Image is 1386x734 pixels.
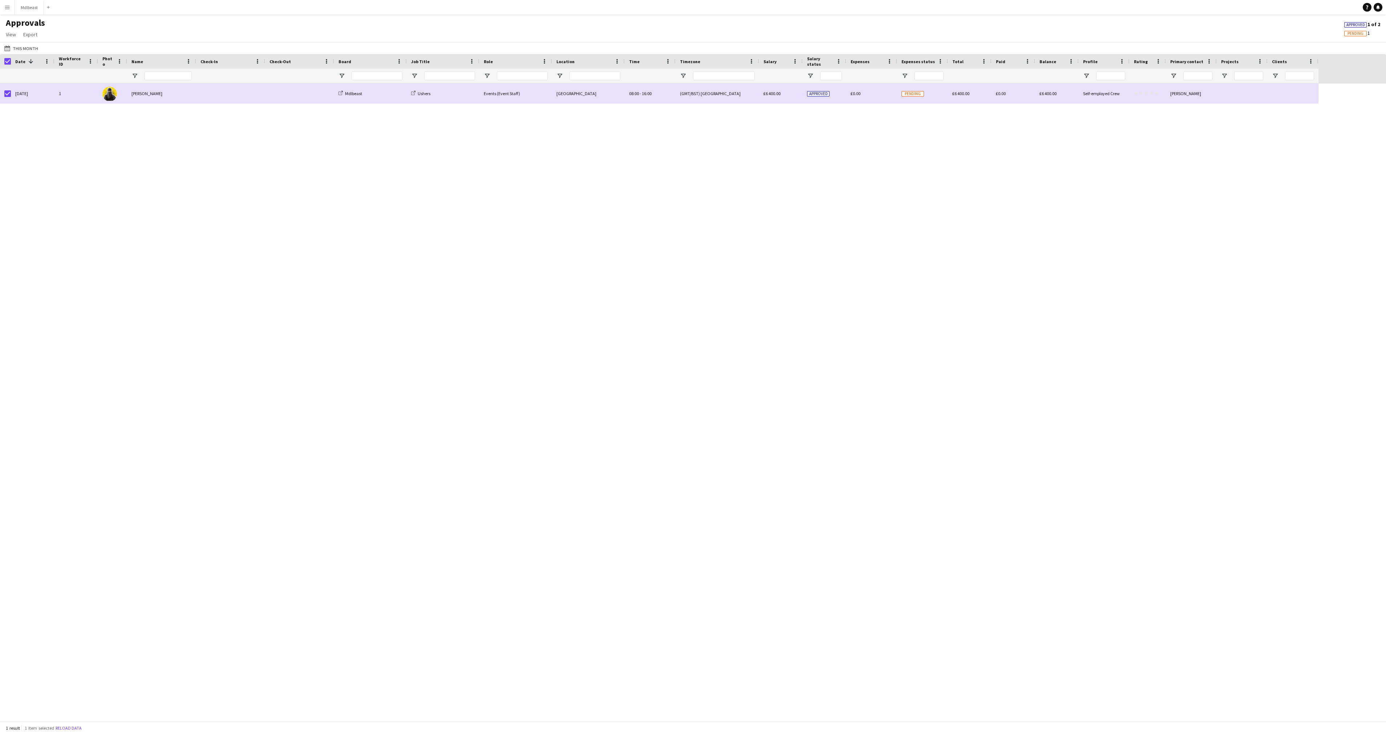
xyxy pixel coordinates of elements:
div: 1 [54,83,98,103]
span: 08:00 [629,91,639,96]
div: [DATE] [11,83,54,103]
input: Profile Filter Input [1096,72,1125,80]
span: Check-Out [269,59,291,64]
button: Open Filter Menu [680,73,686,79]
button: Open Filter Menu [1170,73,1177,79]
span: Export [23,31,37,38]
span: Pending [901,91,924,97]
span: 16:00 [642,91,652,96]
span: Date [15,59,25,64]
span: Location [556,59,575,64]
input: Primary contact Filter Input [1183,72,1212,80]
input: Projects Filter Input [1234,72,1263,80]
button: Open Filter Menu [484,73,490,79]
span: Expenses [851,59,870,64]
button: Open Filter Menu [807,73,814,79]
input: Role Filter Input [497,72,548,80]
span: Balance [1039,59,1056,64]
span: Workforce ID [59,56,85,67]
div: Events (Event Staff) [479,83,552,103]
span: 1 item selected [25,725,54,731]
input: Expenses status Filter Input [915,72,944,80]
span: £0.00 [996,91,1006,96]
span: Approved [1346,23,1365,27]
span: Profile [1083,59,1098,64]
span: View [6,31,16,38]
span: Photo [102,56,114,67]
input: Board Filter Input [352,72,402,80]
button: Open Filter Menu [339,73,345,79]
button: Open Filter Menu [131,73,138,79]
span: Ushers [418,91,430,96]
button: Mdlbeast [15,0,44,15]
span: Role [484,59,493,64]
span: Timezone [680,59,700,64]
span: £0.00 [851,91,860,96]
button: Open Filter Menu [1221,73,1228,79]
span: £6 400.00 [763,91,781,96]
span: Self-employed Crew [1083,91,1120,96]
span: Time [629,59,640,64]
span: - [640,91,641,96]
span: Job Title [411,59,430,64]
span: Projects [1221,59,1239,64]
span: £6 400.00 [952,91,969,96]
button: Reload data [54,724,83,732]
div: [PERSON_NAME] [1166,83,1217,103]
span: Rating [1134,59,1148,64]
img: Orjuwan Malibari [102,87,117,101]
input: Job Title Filter Input [424,72,475,80]
a: View [3,30,19,39]
span: Approved [807,91,830,97]
span: Name [131,59,143,64]
input: Salary status Filter Input [820,72,842,80]
span: Primary contact [1170,59,1203,64]
span: Clients [1272,59,1287,64]
span: Pending [1347,31,1363,36]
div: [GEOGRAPHIC_DATA] [552,83,625,103]
a: Mdlbeast [339,91,362,96]
a: Export [20,30,40,39]
span: Salary [763,59,777,64]
a: Ushers [411,91,430,96]
input: Name Filter Input [145,72,192,80]
button: This Month [3,44,40,53]
span: Salary status [807,56,833,67]
span: Board [339,59,351,64]
div: [PERSON_NAME] [127,83,196,103]
span: 1 [1344,30,1370,36]
span: £6 400.00 [1039,91,1057,96]
input: Clients Filter Input [1285,72,1314,80]
input: Timezone Filter Input [693,72,755,80]
span: Total [952,59,964,64]
span: Mdlbeast [345,91,362,96]
span: Expenses status [901,59,935,64]
button: Open Filter Menu [1083,73,1090,79]
button: Open Filter Menu [901,73,908,79]
button: Open Filter Menu [411,73,418,79]
button: Open Filter Menu [1272,73,1278,79]
button: Open Filter Menu [556,73,563,79]
div: (GMT/BST) [GEOGRAPHIC_DATA] [676,83,759,103]
span: 1 of 2 [1344,21,1380,28]
span: Check-In [200,59,218,64]
input: Location Filter Input [570,72,620,80]
span: Paid [996,59,1005,64]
